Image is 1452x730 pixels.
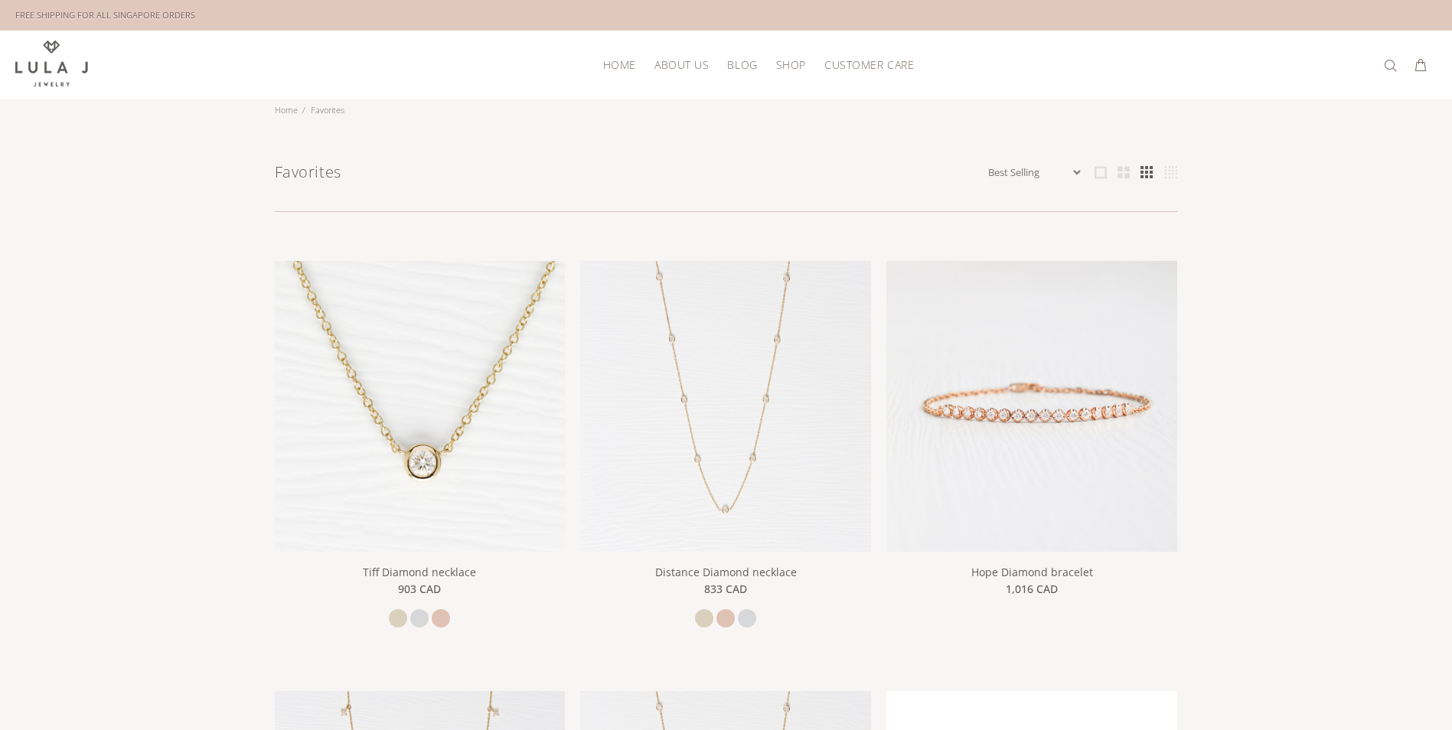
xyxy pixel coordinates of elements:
[971,565,1093,579] a: Hope Diamond bracelet
[645,53,718,77] a: About Us
[275,161,985,184] h1: Favorites
[716,609,735,627] a: rose gold
[695,609,713,627] a: yellow gold
[398,581,441,598] span: 903 CAD
[738,609,756,627] a: white gold
[432,609,450,627] a: rose gold
[15,7,195,24] div: FREE SHIPPING FOR ALL SINGAPORE ORDERS
[704,581,747,598] span: 833 CAD
[654,59,709,70] span: About Us
[767,53,815,77] a: Shop
[302,99,349,121] li: Favorites
[815,53,914,77] a: Customer Care
[886,398,1177,412] a: Hope Diamond bracelet
[603,59,636,70] span: HOME
[275,104,298,116] a: Home
[824,59,914,70] span: Customer Care
[580,398,871,412] a: Distance Diamond necklace
[275,398,566,412] a: Tiff Diamond necklace
[389,609,407,627] a: yellow gold
[594,53,645,77] a: HOME
[718,53,766,77] a: Blog
[363,565,476,579] a: Tiff Diamond necklace
[1006,581,1058,598] span: 1,016 CAD
[655,565,797,579] a: Distance Diamond necklace
[727,59,757,70] span: Blog
[776,59,806,70] span: Shop
[410,609,429,627] a: white gold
